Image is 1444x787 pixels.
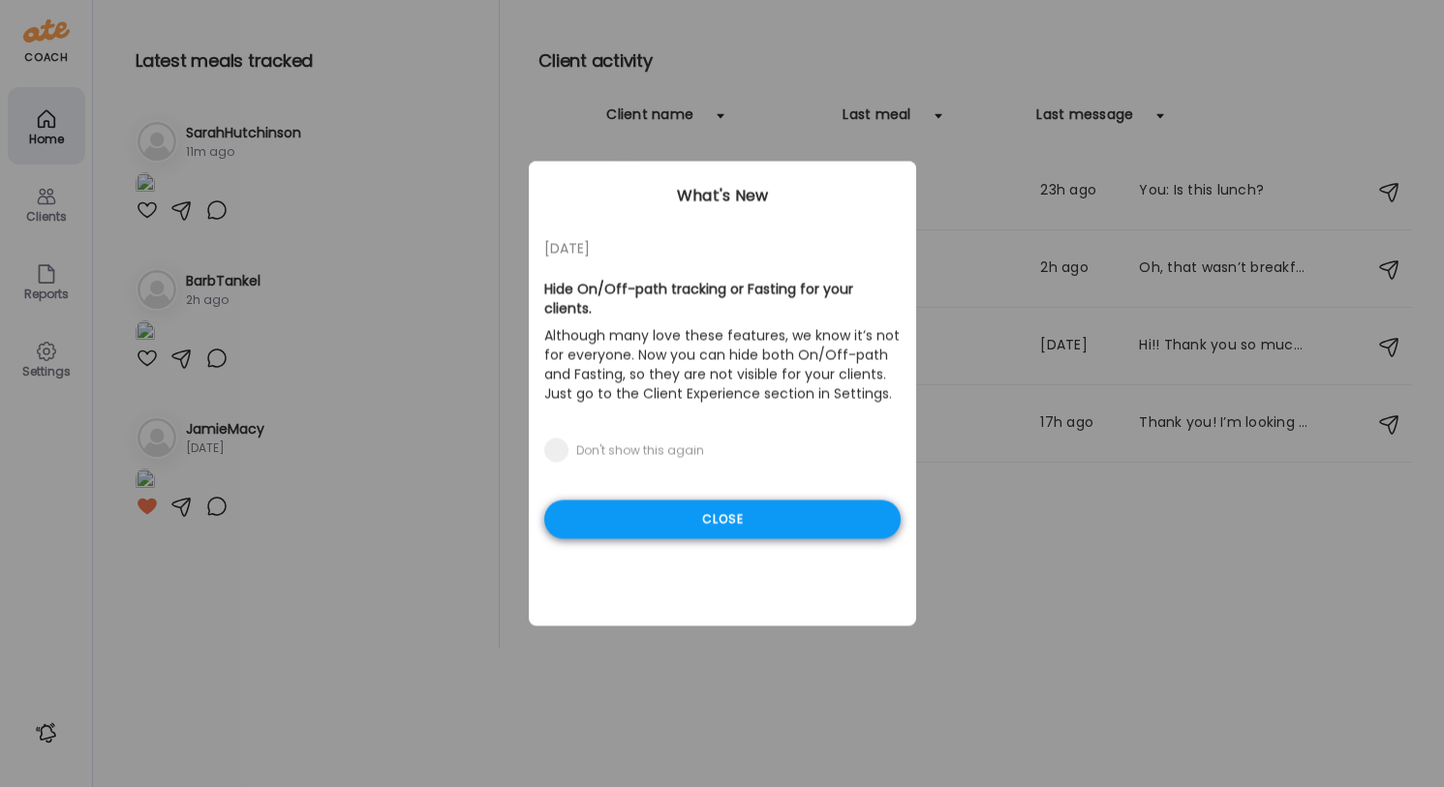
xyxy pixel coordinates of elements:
[544,500,901,539] div: Close
[544,237,901,260] div: [DATE]
[544,280,853,318] b: Hide On/Off-path tracking or Fasting for your clients.
[529,185,916,208] div: What's New
[544,322,901,408] p: Although many love these features, we know it’s not for everyone. Now you can hide both On/Off-pa...
[576,443,704,459] div: Don't show this again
